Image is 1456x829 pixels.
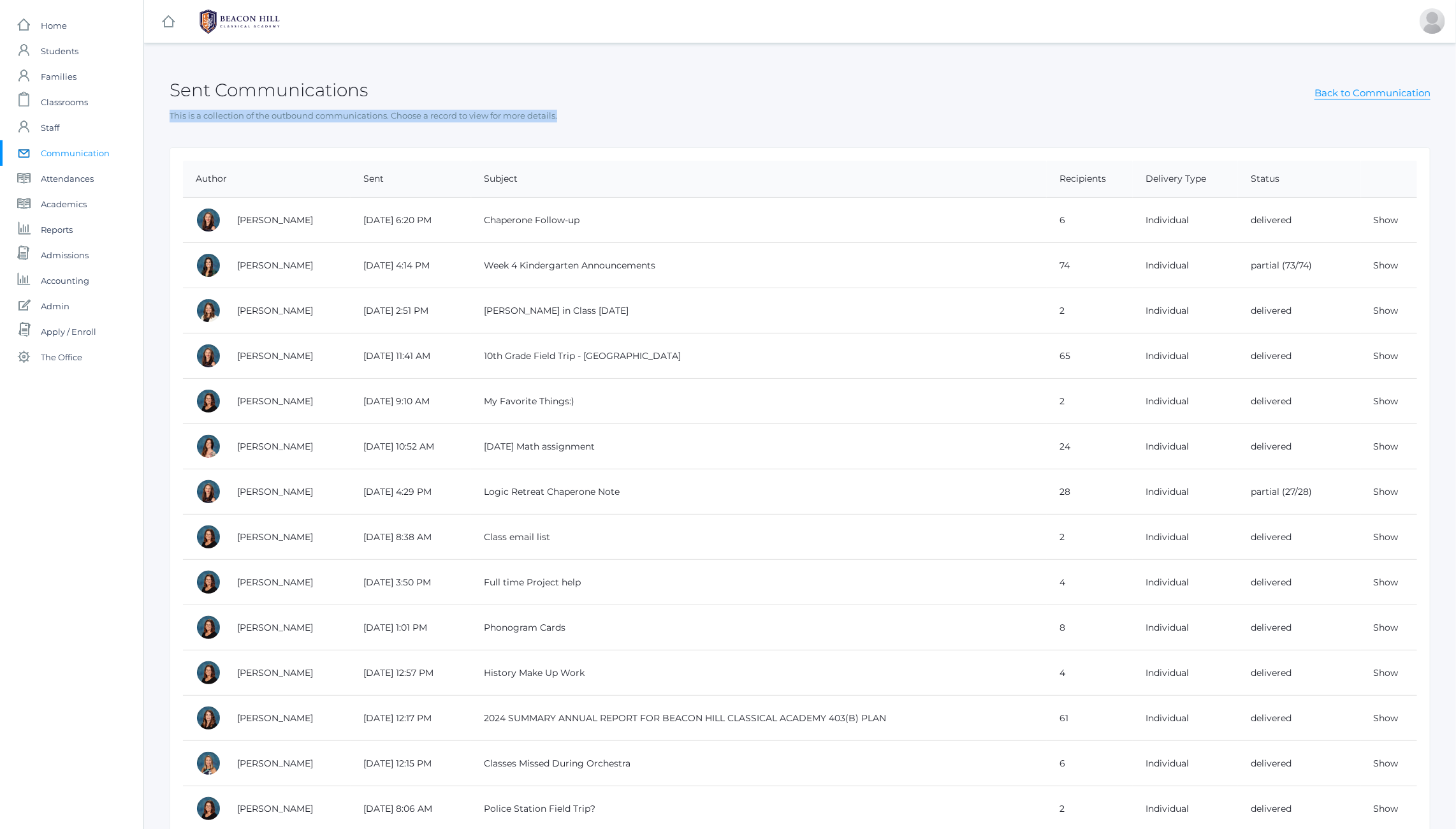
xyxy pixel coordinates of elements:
[351,515,471,560] td: [DATE] 8:38 AM
[351,288,471,334] td: [DATE] 2:51 PM
[1374,531,1399,543] a: Show
[170,80,368,100] h2: Sent Communications
[196,479,221,504] div: Hilary Erickson
[192,6,288,38] img: 1_BHCALogos-05.png
[1133,605,1238,650] td: Individual
[1374,395,1399,407] a: Show
[237,803,313,814] a: [PERSON_NAME]
[1374,667,1399,679] a: Show
[1238,379,1361,424] td: delivered
[237,576,313,588] a: [PERSON_NAME]
[1374,486,1399,497] a: Show
[1133,379,1238,424] td: Individual
[1047,288,1133,334] td: 2
[41,89,88,115] span: Classrooms
[351,605,471,650] td: [DATE] 1:01 PM
[1047,515,1133,560] td: 2
[1374,803,1399,814] a: Show
[471,560,1047,605] td: Full time Project help
[1374,576,1399,588] a: Show
[237,395,313,407] a: [PERSON_NAME]
[41,268,89,293] span: Accounting
[196,434,221,459] div: Rebecca Salazar
[196,298,221,323] div: Teresa Deutsch
[1133,288,1238,334] td: Individual
[471,741,1047,786] td: Classes Missed During Orchestra
[1047,650,1133,696] td: 4
[183,161,351,198] th: Author
[471,288,1047,334] td: [PERSON_NAME] in Class [DATE]
[1133,560,1238,605] td: Individual
[1047,469,1133,515] td: 28
[41,140,110,166] span: Communication
[1374,441,1399,452] a: Show
[471,424,1047,469] td: [DATE] Math assignment
[1047,243,1133,288] td: 74
[351,560,471,605] td: [DATE] 3:50 PM
[471,243,1047,288] td: Week 4 Kindergarten Announcements
[1238,741,1361,786] td: delivered
[351,379,471,424] td: [DATE] 9:10 AM
[1133,161,1238,198] th: Delivery Type
[41,293,69,319] span: Admin
[351,161,471,198] th: Sent
[1133,696,1238,741] td: Individual
[1374,305,1399,316] a: Show
[1047,741,1133,786] td: 6
[1238,161,1361,198] th: Status
[1238,469,1361,515] td: partial (27/28)
[196,751,221,776] div: Courtney Nicholls
[1238,198,1361,243] td: delivered
[196,343,221,369] div: Hilary Erickson
[237,305,313,316] a: [PERSON_NAME]
[471,469,1047,515] td: Logic Retreat Chaperone Note
[471,198,1047,243] td: Chaperone Follow-up
[41,13,67,38] span: Home
[351,650,471,696] td: [DATE] 12:57 PM
[471,161,1047,198] th: Subject
[196,524,221,550] div: Emily Balli
[237,350,313,362] a: [PERSON_NAME]
[41,38,78,64] span: Students
[1047,560,1133,605] td: 4
[471,605,1047,650] td: Phonogram Cards
[351,741,471,786] td: [DATE] 12:15 PM
[351,469,471,515] td: [DATE] 4:29 PM
[237,667,313,679] a: [PERSON_NAME]
[351,696,471,741] td: [DATE] 12:17 PM
[41,64,76,89] span: Families
[237,758,313,769] a: [PERSON_NAME]
[1238,650,1361,696] td: delivered
[41,115,59,140] span: Staff
[1314,87,1431,99] a: Back to Communication
[471,334,1047,379] td: 10th Grade Field Trip - [GEOGRAPHIC_DATA]
[237,214,313,226] a: [PERSON_NAME]
[1374,350,1399,362] a: Show
[196,253,221,278] div: Jordyn Dewey
[1047,424,1133,469] td: 24
[1238,605,1361,650] td: delivered
[1047,334,1133,379] td: 65
[41,166,94,191] span: Attendances
[351,243,471,288] td: [DATE] 4:14 PM
[196,569,221,595] div: Emily Balli
[1238,424,1361,469] td: delivered
[41,319,96,344] span: Apply / Enroll
[237,712,313,724] a: [PERSON_NAME]
[351,198,471,243] td: [DATE] 6:20 PM
[196,388,221,414] div: Emily Balli
[1047,605,1133,650] td: 8
[1238,243,1361,288] td: partial (73/74)
[1238,288,1361,334] td: delivered
[1238,696,1361,741] td: delivered
[196,705,221,731] div: Heather Mangimelli
[1238,560,1361,605] td: delivered
[471,515,1047,560] td: Class email list
[471,650,1047,696] td: History Make Up Work
[41,191,87,217] span: Academics
[41,242,89,268] span: Admissions
[1374,260,1399,271] a: Show
[237,622,313,633] a: [PERSON_NAME]
[1238,515,1361,560] td: delivered
[196,660,221,686] div: Emily Balli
